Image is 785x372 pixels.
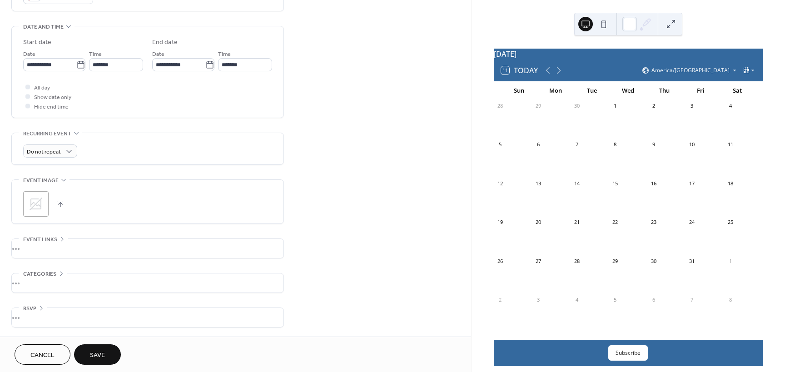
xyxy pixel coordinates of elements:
[608,345,648,361] button: Subscribe
[727,180,734,187] div: 18
[15,344,70,365] button: Cancel
[573,296,580,303] div: 4
[501,82,537,100] div: Sun
[535,103,542,109] div: 29
[90,351,105,360] span: Save
[650,258,657,264] div: 30
[497,219,503,226] div: 19
[689,141,696,148] div: 10
[573,141,580,148] div: 7
[727,258,734,264] div: 1
[689,219,696,226] div: 24
[573,180,580,187] div: 14
[23,304,36,313] span: RSVP
[535,180,542,187] div: 13
[34,102,69,112] span: Hide end time
[574,82,610,100] div: Tue
[23,38,51,47] div: Start date
[34,93,71,102] span: Show date only
[573,219,580,226] div: 21
[498,64,541,77] button: 11Today
[719,82,755,100] div: Sat
[218,50,231,59] span: Time
[727,103,734,109] div: 4
[689,296,696,303] div: 7
[646,82,683,100] div: Thu
[535,296,542,303] div: 3
[650,296,657,303] div: 6
[89,50,102,59] span: Time
[23,50,35,59] span: Date
[497,103,503,109] div: 28
[689,258,696,264] div: 31
[34,83,50,93] span: All day
[535,219,542,226] div: 20
[12,308,283,327] div: •••
[727,141,734,148] div: 11
[494,49,763,60] div: [DATE]
[650,141,657,148] div: 9
[27,147,61,157] span: Do not repeat
[612,180,619,187] div: 15
[497,180,503,187] div: 12
[610,82,646,100] div: Wed
[612,141,619,148] div: 8
[12,273,283,293] div: •••
[23,129,71,139] span: Recurring event
[23,235,57,244] span: Event links
[535,141,542,148] div: 6
[650,219,657,226] div: 23
[612,219,619,226] div: 22
[689,180,696,187] div: 17
[689,103,696,109] div: 3
[497,141,503,148] div: 5
[152,38,178,47] div: End date
[727,219,734,226] div: 25
[651,68,730,73] span: America/[GEOGRAPHIC_DATA]
[573,103,580,109] div: 30
[152,50,164,59] span: Date
[23,176,59,185] span: Event image
[497,258,503,264] div: 26
[650,103,657,109] div: 2
[612,258,619,264] div: 29
[612,103,619,109] div: 1
[535,258,542,264] div: 27
[74,344,121,365] button: Save
[683,82,719,100] div: Fri
[23,22,64,32] span: Date and time
[12,239,283,258] div: •••
[30,351,55,360] span: Cancel
[573,258,580,264] div: 28
[612,296,619,303] div: 5
[23,269,56,279] span: Categories
[497,296,503,303] div: 2
[23,191,49,217] div: ;
[650,180,657,187] div: 16
[727,296,734,303] div: 8
[537,82,574,100] div: Mon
